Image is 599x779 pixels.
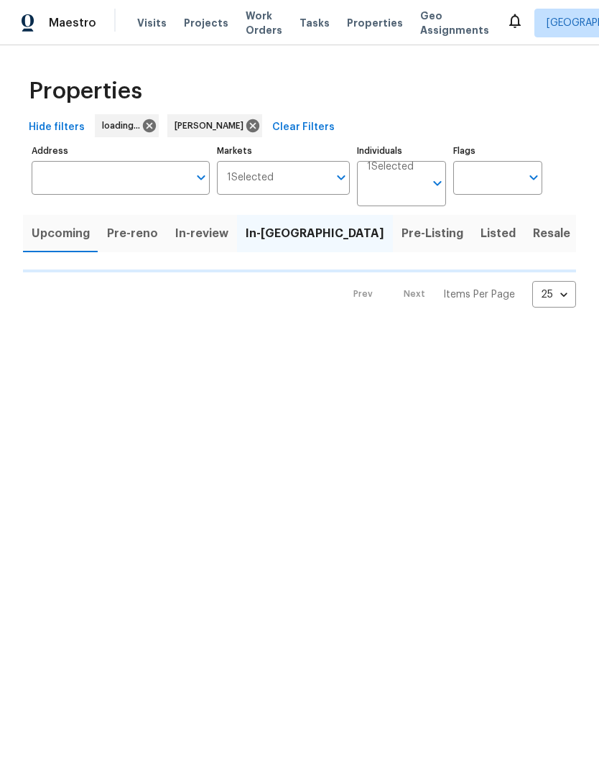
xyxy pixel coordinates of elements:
button: Open [331,167,351,188]
span: In-[GEOGRAPHIC_DATA] [246,223,384,244]
span: Work Orders [246,9,282,37]
span: In-review [175,223,228,244]
button: Open [427,173,447,193]
div: [PERSON_NAME] [167,114,262,137]
span: loading... [102,119,146,133]
p: Items Per Page [443,287,515,302]
span: Tasks [299,18,330,28]
span: Listed [480,223,516,244]
span: Projects [184,16,228,30]
span: 1 Selected [227,172,274,184]
label: Markets [217,147,350,155]
span: Resale [533,223,570,244]
span: Hide filters [29,119,85,137]
button: Open [191,167,211,188]
span: Visits [137,16,167,30]
span: Maestro [49,16,96,30]
span: Properties [29,84,142,98]
label: Individuals [357,147,446,155]
span: Clear Filters [272,119,335,137]
nav: Pagination Navigation [340,281,576,308]
button: Open [524,167,544,188]
span: Geo Assignments [420,9,489,37]
span: Pre-reno [107,223,158,244]
span: [PERSON_NAME] [175,119,249,133]
label: Address [32,147,210,155]
button: Hide filters [23,114,90,141]
button: Clear Filters [266,114,340,141]
div: 25 [532,276,576,313]
div: loading... [95,114,159,137]
span: Upcoming [32,223,90,244]
span: 1 Selected [367,161,414,173]
span: Pre-Listing [401,223,463,244]
span: Properties [347,16,403,30]
label: Flags [453,147,542,155]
